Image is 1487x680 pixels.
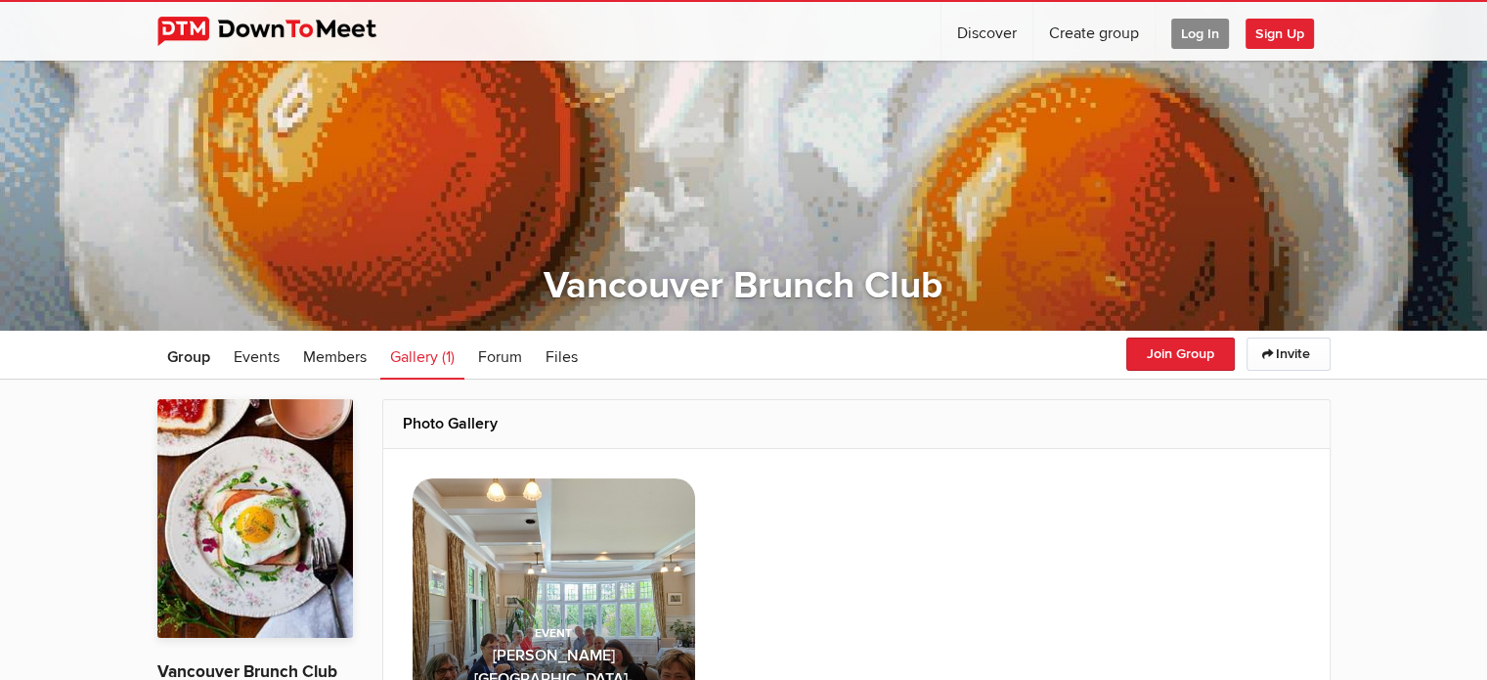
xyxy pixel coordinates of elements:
[303,347,367,367] span: Members
[1171,19,1229,49] span: Log In
[234,347,280,367] span: Events
[478,347,522,367] span: Forum
[1033,2,1155,61] a: Create group
[1246,2,1330,61] a: Sign Up
[1246,19,1314,49] span: Sign Up
[380,331,464,380] a: Gallery (1)
[167,347,210,367] span: Group
[442,347,455,367] span: (1)
[1246,338,1331,371] a: Invite
[468,331,532,380] a: Forum
[157,331,220,380] a: Group
[941,2,1032,61] a: Discover
[1126,338,1235,371] button: Join Group
[1156,2,1245,61] a: Log In
[546,347,578,367] span: Files
[224,331,289,380] a: Events
[544,263,943,308] a: Vancouver Brunch Club
[536,331,588,380] a: Files
[403,400,1310,447] h2: Photo Gallery
[157,17,407,46] img: DownToMeet
[293,331,376,380] a: Members
[157,399,353,638] img: Vancouver Brunch Club
[390,347,438,367] span: Gallery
